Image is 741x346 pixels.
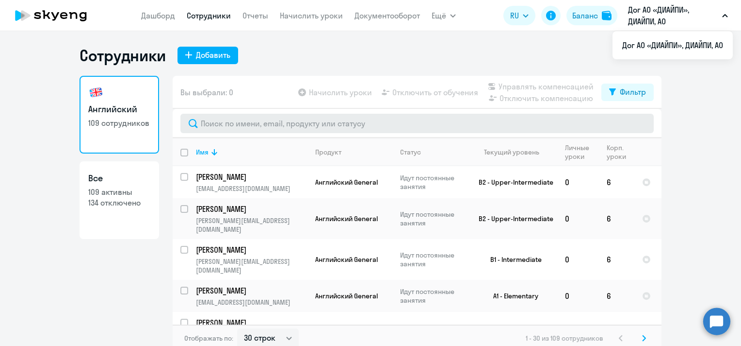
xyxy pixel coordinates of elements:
[607,143,634,161] div: Корп. уроки
[467,280,557,312] td: A1 - Elementary
[196,148,307,156] div: Имя
[196,204,307,214] a: [PERSON_NAME]
[354,11,420,20] a: Документооборот
[88,118,150,128] p: 109 сотрудников
[400,287,467,305] p: Идут постоянные занятия
[315,148,341,156] div: Продукт
[196,285,307,296] a: [PERSON_NAME]
[196,317,307,328] a: [PERSON_NAME]
[484,148,539,156] div: Текущий уровень
[628,4,718,27] p: Дог АО «ДИАЙПИ», ДИАЙПИ, АО
[557,166,599,198] td: 0
[601,84,654,101] button: Фильтр
[467,166,557,198] td: B2 - Upper-Intermediate
[400,251,467,268] p: Идут постоянные занятия
[177,47,238,64] button: Добавить
[599,239,634,280] td: 6
[572,10,598,21] div: Баланс
[400,148,421,156] div: Статус
[196,298,307,307] p: [EMAIL_ADDRESS][DOMAIN_NAME]
[557,198,599,239] td: 0
[400,210,467,227] p: Идут постоянные занятия
[526,334,603,343] span: 1 - 30 из 109 сотрудников
[196,172,307,182] a: [PERSON_NAME]
[88,103,150,116] h3: Английский
[475,148,557,156] div: Текущий уровень
[565,143,592,161] div: Личные уроки
[196,49,230,61] div: Добавить
[196,257,307,275] p: [PERSON_NAME][EMAIL_ADDRESS][DOMAIN_NAME]
[80,161,159,239] a: Все109 активны134 отключено
[88,197,150,208] p: 134 отключено
[242,11,268,20] a: Отчеты
[557,239,599,280] td: 0
[432,10,446,21] span: Ещё
[80,46,166,65] h1: Сотрудники
[467,198,557,239] td: B2 - Upper-Intermediate
[400,148,467,156] div: Статус
[88,85,104,100] img: english
[280,11,343,20] a: Начислить уроки
[557,280,599,312] td: 0
[80,76,159,154] a: Английский109 сотрудников
[88,187,150,197] p: 109 активны
[315,178,378,187] span: Английский General
[88,172,150,185] h3: Все
[607,143,628,161] div: Корп. уроки
[599,198,634,239] td: 6
[196,172,306,182] p: [PERSON_NAME]
[565,143,598,161] div: Личные уроки
[196,285,306,296] p: [PERSON_NAME]
[602,11,612,20] img: balance
[196,317,306,328] p: [PERSON_NAME]
[315,148,392,156] div: Продукт
[612,31,733,59] ul: Ещё
[623,4,733,27] button: Дог АО «ДИАЙПИ», ДИАЙПИ, АО
[599,280,634,312] td: 6
[400,324,467,341] p: Идут постоянные занятия
[187,11,231,20] a: Сотрудники
[180,86,233,98] span: Вы выбрали: 0
[503,6,535,25] button: RU
[467,239,557,280] td: B1 - Intermediate
[196,216,307,234] p: [PERSON_NAME][EMAIL_ADDRESS][DOMAIN_NAME]
[620,86,646,98] div: Фильтр
[566,6,617,25] button: Балансbalance
[196,204,306,214] p: [PERSON_NAME]
[599,166,634,198] td: 6
[184,334,233,343] span: Отображать по:
[196,244,307,255] a: [PERSON_NAME]
[141,11,175,20] a: Дашборд
[180,114,654,133] input: Поиск по имени, email, продукту или статусу
[510,10,519,21] span: RU
[196,244,306,255] p: [PERSON_NAME]
[315,292,378,300] span: Английский General
[315,214,378,223] span: Английский General
[400,173,467,191] p: Идут постоянные занятия
[432,6,456,25] button: Ещё
[196,148,209,156] div: Имя
[196,184,307,193] p: [EMAIL_ADDRESS][DOMAIN_NAME]
[315,255,378,264] span: Английский General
